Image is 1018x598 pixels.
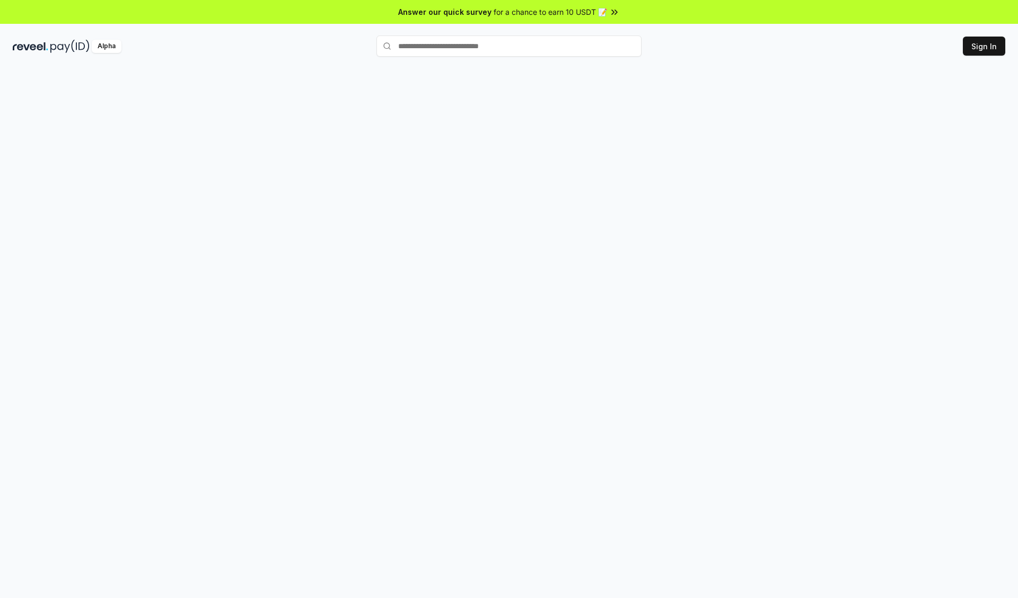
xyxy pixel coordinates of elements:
img: pay_id [50,40,90,53]
span: for a chance to earn 10 USDT 📝 [494,6,607,17]
img: reveel_dark [13,40,48,53]
div: Alpha [92,40,121,53]
span: Answer our quick survey [398,6,492,17]
button: Sign In [963,37,1005,56]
